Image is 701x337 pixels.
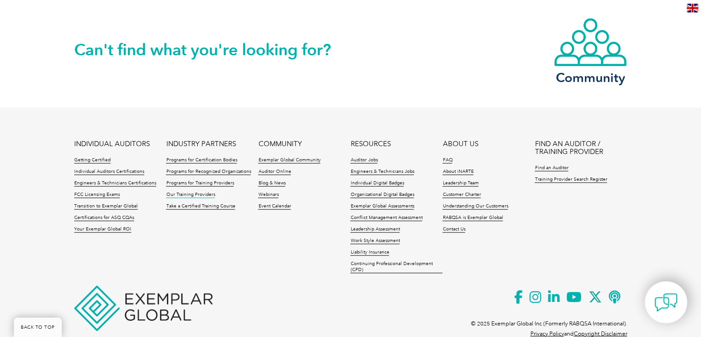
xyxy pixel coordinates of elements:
[258,169,291,175] a: Auditor Online
[350,180,404,187] a: Individual Digital Badges
[350,226,400,233] a: Leadership Assessment
[166,157,237,164] a: Programs for Certification Bodies
[258,203,291,210] a: Event Calendar
[442,140,478,148] a: ABOUT US
[574,331,627,337] a: Copyright Disclaimer
[442,215,503,221] a: RABQSA is Exemplar Global
[442,192,481,198] a: Customer Charter
[554,18,627,83] a: Community
[74,286,212,331] img: Exemplar Global
[442,169,473,175] a: About iNARTE
[258,192,278,198] a: Webinars
[258,180,285,187] a: Blog & News
[166,192,215,198] a: Our Training Providers
[530,331,564,337] a: Privacy Policy
[350,203,414,210] a: Exemplar Global Assessments
[258,157,320,164] a: Exemplar Global Community
[350,261,442,273] a: Continuing Professional Development (CPD)
[442,226,465,233] a: Contact Us
[166,140,236,148] a: INDUSTRY PARTNERS
[350,157,377,164] a: Auditor Jobs
[74,169,144,175] a: Individual Auditors Certifications
[350,249,389,256] a: Liability Insurance
[166,203,235,210] a: Take a Certified Training Course
[258,140,301,148] a: COMMUNITY
[350,192,414,198] a: Organizational Digital Badges
[442,180,478,187] a: Leadership Team
[350,169,414,175] a: Engineers & Technicians Jobs
[350,215,422,221] a: Conflict Management Assessment
[74,157,111,164] a: Getting Certified
[74,203,138,210] a: Transition to Exemplar Global
[166,180,234,187] a: Programs for Training Providers
[74,42,351,57] h2: Can't find what you're looking for?
[74,180,156,187] a: Engineers & Technicians Certifications
[74,140,150,148] a: INDIVIDUAL AUDITORS
[654,291,677,314] img: contact-chat.png
[687,4,698,12] img: en
[14,318,62,337] a: BACK TO TOP
[74,215,134,221] a: Certifications for ASQ CQAs
[535,165,568,171] a: Find an Auditor
[535,140,627,156] a: FIND AN AUDITOR / TRAINING PROVIDER
[74,226,131,233] a: Your Exemplar Global ROI
[74,192,120,198] a: FCC Licensing Exams
[471,319,627,329] p: © 2025 Exemplar Global Inc (Formerly RABQSA International).
[554,72,627,83] h3: Community
[442,157,452,164] a: FAQ
[350,238,400,244] a: Work Style Assessment
[554,18,627,67] img: icon-community.webp
[535,177,607,183] a: Training Provider Search Register
[166,169,251,175] a: Programs for Recognized Organizations
[350,140,390,148] a: RESOURCES
[442,203,508,210] a: Understanding Our Customers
